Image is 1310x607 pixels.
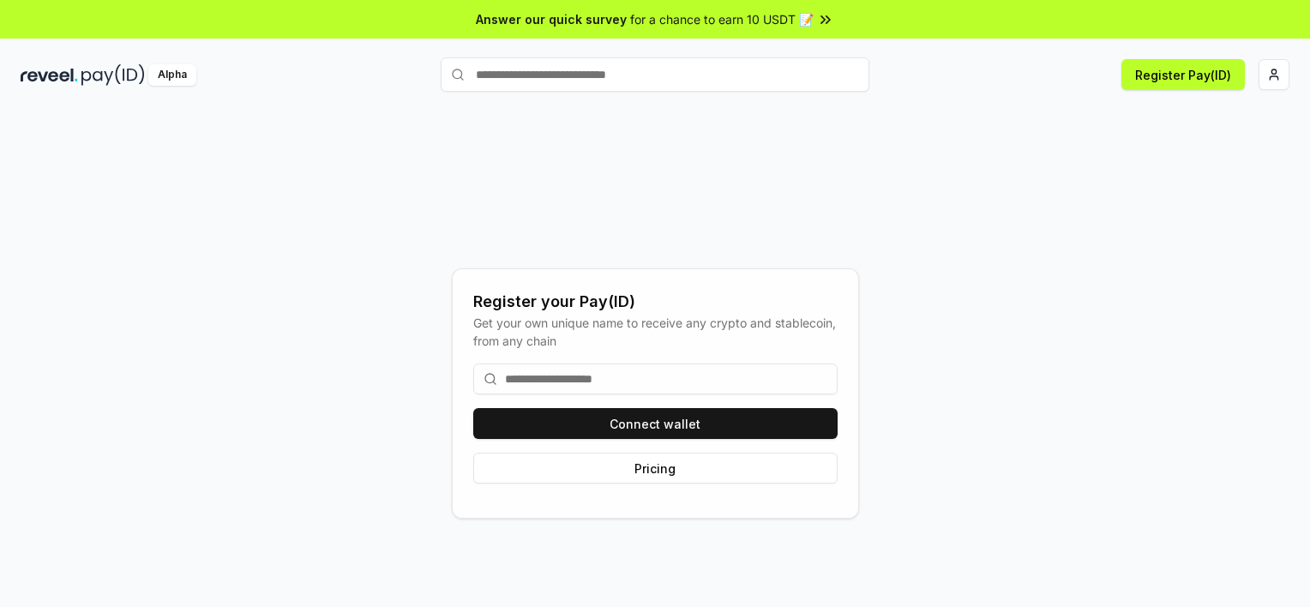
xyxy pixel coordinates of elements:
[473,290,838,314] div: Register your Pay(ID)
[21,64,78,86] img: reveel_dark
[148,64,196,86] div: Alpha
[473,314,838,350] div: Get your own unique name to receive any crypto and stablecoin, from any chain
[1121,59,1245,90] button: Register Pay(ID)
[473,408,838,439] button: Connect wallet
[473,453,838,484] button: Pricing
[476,10,627,28] span: Answer our quick survey
[630,10,814,28] span: for a chance to earn 10 USDT 📝
[81,64,145,86] img: pay_id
